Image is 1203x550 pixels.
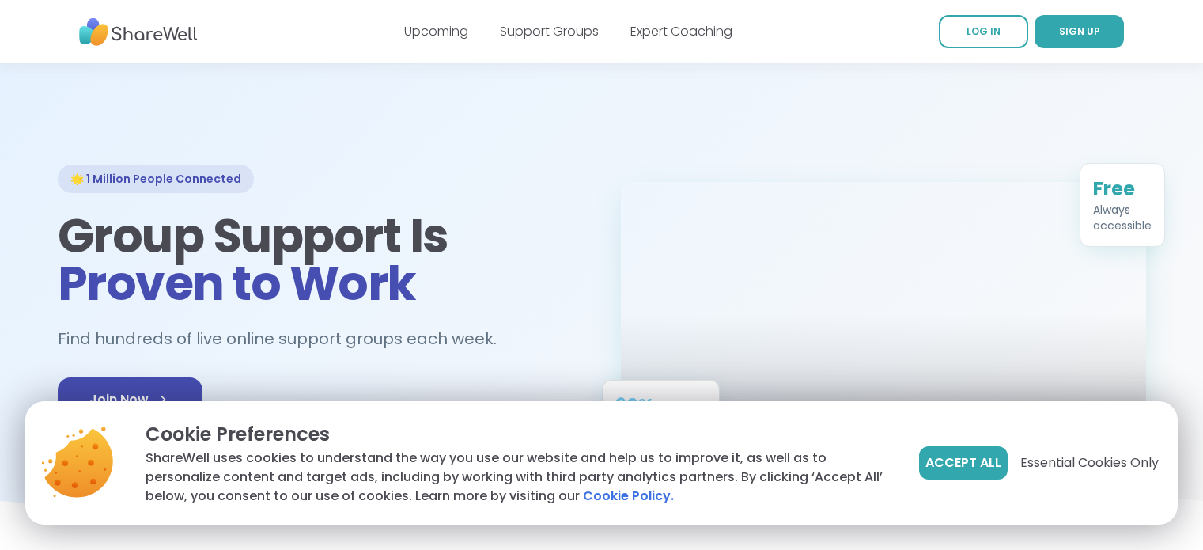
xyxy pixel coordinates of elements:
img: ShareWell Nav Logo [79,10,198,54]
div: 🌟 1 Million People Connected [58,165,254,193]
p: Cookie Preferences [146,420,894,449]
h2: Find hundreds of live online support groups each week. [58,326,513,352]
p: ShareWell uses cookies to understand the way you use our website and help us to improve it, as we... [146,449,894,506]
span: Essential Cookies Only [1020,453,1159,472]
div: 90% [615,393,706,419]
span: Accept All [925,453,1001,472]
button: Accept All [919,446,1008,480]
a: Upcoming [404,22,468,40]
a: LOG IN [939,15,1028,48]
a: Support Groups [500,22,599,40]
a: Cookie Policy. [583,487,674,506]
span: Join Now [89,390,171,409]
span: LOG IN [967,25,1001,38]
h1: Group Support Is [58,212,583,307]
a: SIGN UP [1035,15,1124,48]
span: SIGN UP [1059,25,1100,38]
div: Always accessible [1093,202,1152,233]
a: Expert Coaching [630,22,732,40]
div: Free [1093,176,1152,202]
span: Proven to Work [58,250,416,317]
a: Join Now [58,377,202,422]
